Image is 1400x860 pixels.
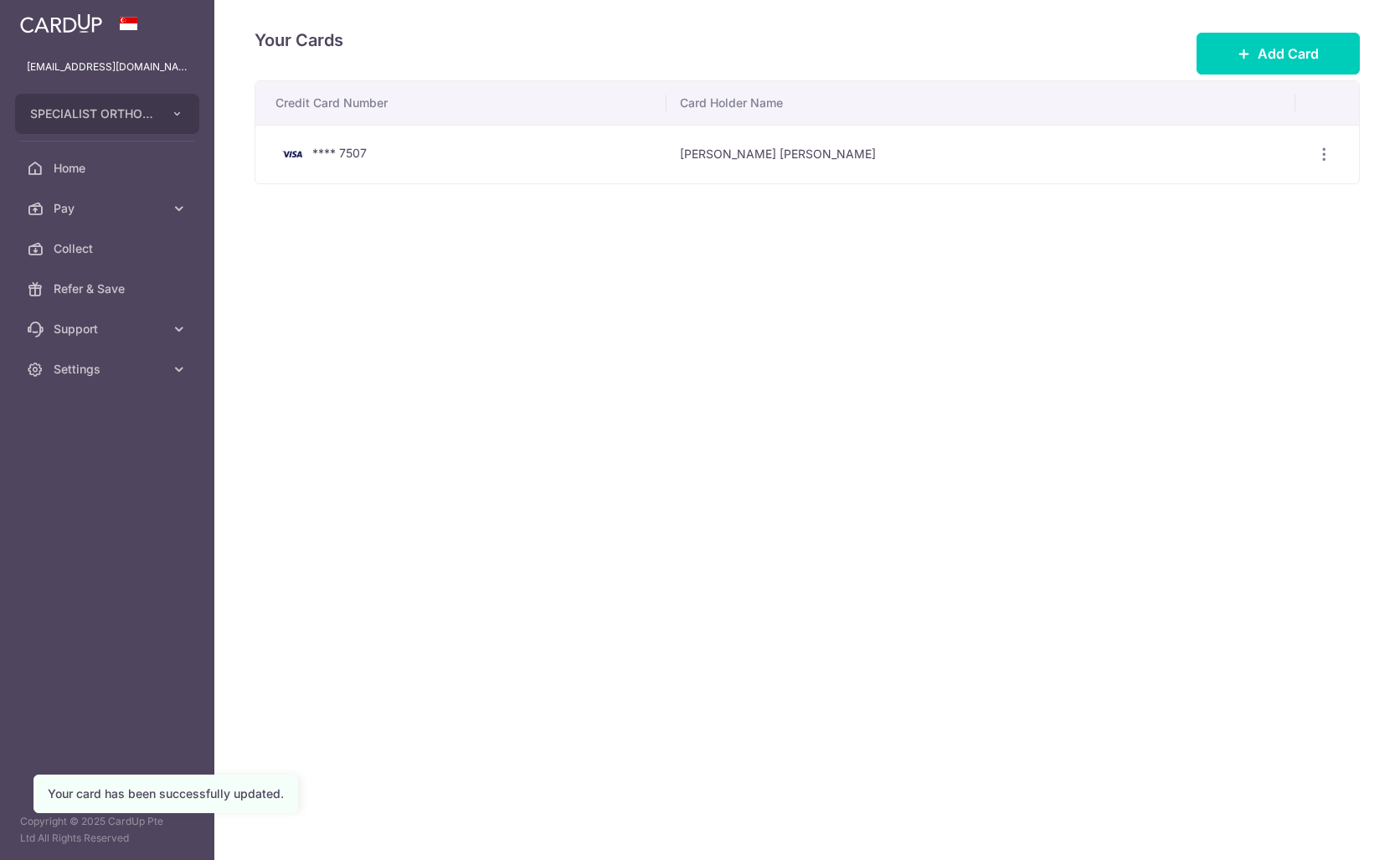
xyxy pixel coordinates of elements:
span: Refer & Save [54,281,164,297]
img: Bank Card [275,144,309,164]
button: SPECIALIST ORTHOPAEDIC JOINT TRAUMA CENTRE PTE. LTD. [15,94,199,134]
img: CardUp [20,13,102,33]
h4: Your Cards [255,27,343,54]
th: Credit Card Number [255,81,667,125]
th: Card Holder Name [667,81,1295,125]
span: Settings [54,361,164,378]
span: Home [54,160,164,177]
span: Pay [54,200,164,217]
div: Your card has been successfully updated. [48,785,284,802]
span: Add Card [1258,44,1319,64]
span: Support [54,321,164,337]
p: [EMAIL_ADDRESS][DOMAIN_NAME] [27,59,188,75]
span: SPECIALIST ORTHOPAEDIC JOINT TRAUMA CENTRE PTE. LTD. [30,106,154,122]
button: Add Card [1197,33,1360,75]
span: Collect [54,240,164,257]
td: [PERSON_NAME] [PERSON_NAME] [667,125,1295,183]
